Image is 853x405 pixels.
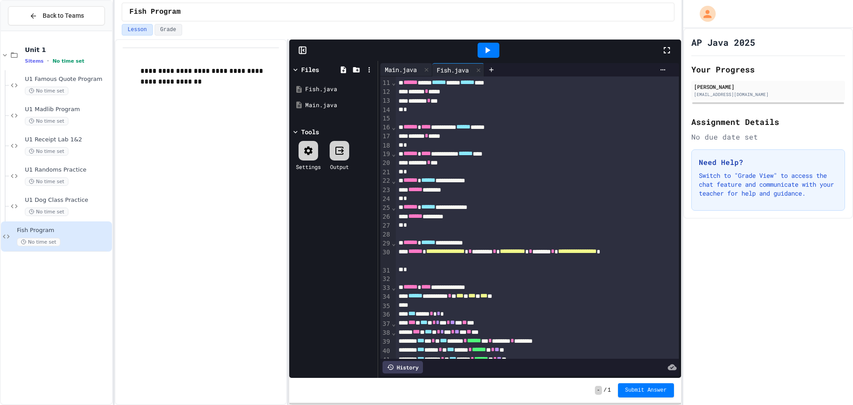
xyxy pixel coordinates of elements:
[47,57,49,64] span: •
[25,87,68,95] span: No time set
[694,83,842,91] div: [PERSON_NAME]
[691,36,755,48] h1: AP Java 2025
[391,320,396,327] span: Fold line
[296,163,321,171] div: Settings
[380,159,391,168] div: 20
[301,127,319,136] div: Tools
[380,239,391,248] div: 29
[391,284,396,291] span: Fold line
[330,163,349,171] div: Output
[625,387,667,394] span: Submit Answer
[391,177,396,184] span: Fold line
[380,337,391,346] div: 39
[305,85,375,94] div: Fish.java
[380,114,391,123] div: 15
[380,176,391,185] div: 22
[8,6,105,25] button: Back to Teams
[383,361,423,373] div: History
[25,117,68,125] span: No time set
[380,275,391,284] div: 32
[25,177,68,186] span: No time set
[380,106,391,115] div: 14
[691,116,845,128] h2: Assignment Details
[17,227,110,234] span: Fish Program
[699,157,837,168] h3: Need Help?
[25,208,68,216] span: No time set
[380,186,391,195] div: 23
[380,96,391,105] div: 13
[380,168,391,177] div: 21
[380,221,391,230] div: 27
[380,329,391,337] div: 38
[25,106,110,113] span: U1 Madlib Program
[699,171,837,198] p: Switch to "Grade View" to access the chat feature and communicate with your teacher for help and ...
[380,213,391,221] div: 26
[380,141,391,150] div: 18
[694,91,842,98] div: [EMAIL_ADDRESS][DOMAIN_NAME]
[122,24,152,36] button: Lesson
[380,204,391,213] div: 25
[391,240,396,247] span: Fold line
[380,320,391,329] div: 37
[380,195,391,204] div: 24
[25,196,110,204] span: U1 Dog Class Practice
[432,63,484,76] div: Fish.java
[380,356,391,365] div: 41
[691,63,845,76] h2: Your Progress
[25,46,110,54] span: Unit 1
[391,150,396,157] span: Fold line
[391,329,396,336] span: Fold line
[52,58,84,64] span: No time set
[380,132,391,141] div: 17
[380,230,391,239] div: 28
[595,386,602,395] span: -
[380,65,421,74] div: Main.java
[691,132,845,142] div: No due date set
[380,302,391,311] div: 35
[380,248,391,266] div: 30
[380,88,391,96] div: 12
[380,293,391,301] div: 34
[380,79,391,88] div: 11
[25,166,110,174] span: U1 Randoms Practice
[604,387,607,394] span: /
[25,76,110,83] span: U1 Famous Quote Program
[432,65,473,75] div: Fish.java
[380,347,391,356] div: 40
[129,7,180,17] span: Fish Program
[155,24,182,36] button: Grade
[380,266,391,275] div: 31
[25,136,110,144] span: U1 Receipt Lab 1&2
[25,147,68,156] span: No time set
[380,123,391,132] div: 16
[380,150,391,159] div: 19
[301,65,319,74] div: Files
[391,79,396,86] span: Fold line
[380,63,432,76] div: Main.java
[25,58,44,64] span: 5 items
[305,101,375,110] div: Main.java
[690,4,718,24] div: My Account
[43,11,84,20] span: Back to Teams
[380,310,391,319] div: 36
[618,383,674,397] button: Submit Answer
[17,238,60,246] span: No time set
[608,387,611,394] span: 1
[380,284,391,293] div: 33
[391,204,396,211] span: Fold line
[391,124,396,131] span: Fold line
